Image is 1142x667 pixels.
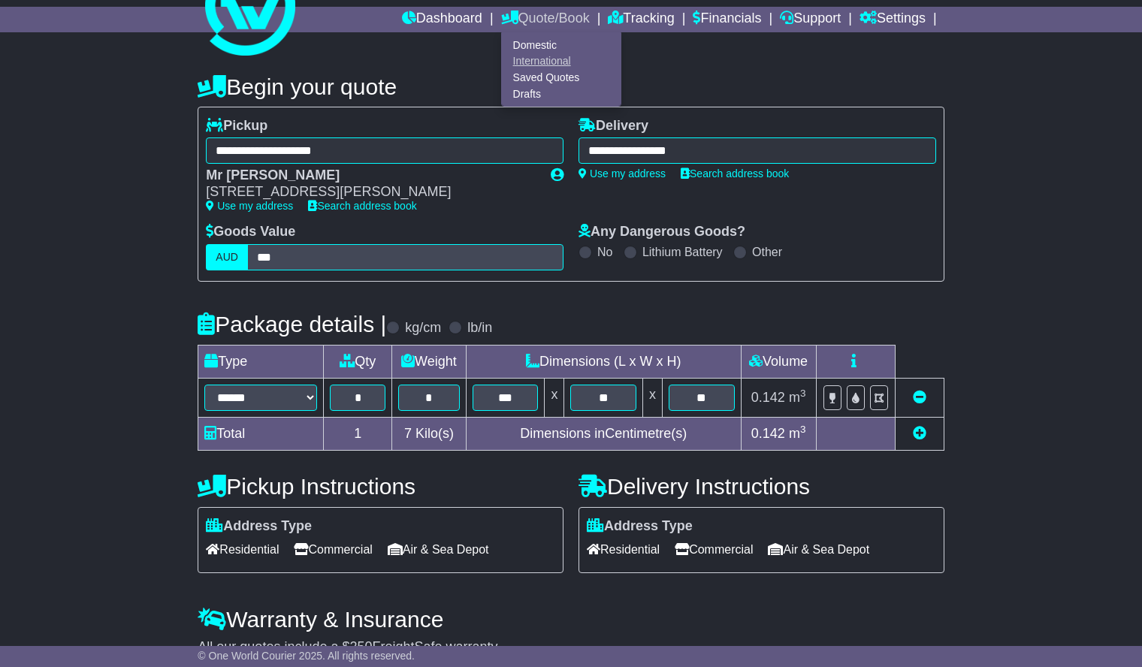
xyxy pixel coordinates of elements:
[642,245,723,259] label: Lithium Battery
[206,538,279,561] span: Residential
[587,538,660,561] span: Residential
[643,378,663,417] td: x
[198,607,944,632] h4: Warranty & Insurance
[405,320,441,337] label: kg/cm
[780,7,841,32] a: Support
[579,224,745,240] label: Any Dangerous Goods?
[751,390,785,405] span: 0.142
[579,118,648,134] label: Delivery
[206,518,312,535] label: Address Type
[198,474,563,499] h4: Pickup Instructions
[206,168,536,184] div: Mr [PERSON_NAME]
[349,639,372,654] span: 250
[206,118,267,134] label: Pickup
[324,417,392,450] td: 1
[324,345,392,378] td: Qty
[308,200,416,212] a: Search address book
[198,74,944,99] h4: Begin your quote
[502,53,621,70] a: International
[502,70,621,86] a: Saved Quotes
[198,639,944,656] div: All our quotes include a $ FreightSafe warranty.
[501,7,590,32] a: Quote/Book
[789,390,806,405] span: m
[206,184,536,201] div: [STREET_ADDRESS][PERSON_NAME]
[404,426,412,441] span: 7
[675,538,753,561] span: Commercial
[198,650,415,662] span: © One World Courier 2025. All rights reserved.
[501,32,621,107] div: Quote/Book
[206,224,295,240] label: Goods Value
[402,7,482,32] a: Dashboard
[467,320,492,337] label: lb/in
[741,345,816,378] td: Volume
[860,7,926,32] a: Settings
[587,518,693,535] label: Address Type
[545,378,564,417] td: x
[693,7,761,32] a: Financials
[392,417,467,450] td: Kilo(s)
[913,390,926,405] a: Remove this item
[800,424,806,435] sup: 3
[392,345,467,378] td: Weight
[789,426,806,441] span: m
[800,388,806,399] sup: 3
[579,168,666,180] a: Use my address
[198,345,324,378] td: Type
[768,538,869,561] span: Air & Sea Depot
[502,37,621,53] a: Domestic
[913,426,926,441] a: Add new item
[466,345,741,378] td: Dimensions (L x W x H)
[597,245,612,259] label: No
[579,474,944,499] h4: Delivery Instructions
[752,245,782,259] label: Other
[388,538,489,561] span: Air & Sea Depot
[206,244,248,270] label: AUD
[198,312,386,337] h4: Package details |
[502,86,621,102] a: Drafts
[681,168,789,180] a: Search address book
[294,538,372,561] span: Commercial
[608,7,674,32] a: Tracking
[466,417,741,450] td: Dimensions in Centimetre(s)
[198,417,324,450] td: Total
[206,200,293,212] a: Use my address
[751,426,785,441] span: 0.142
